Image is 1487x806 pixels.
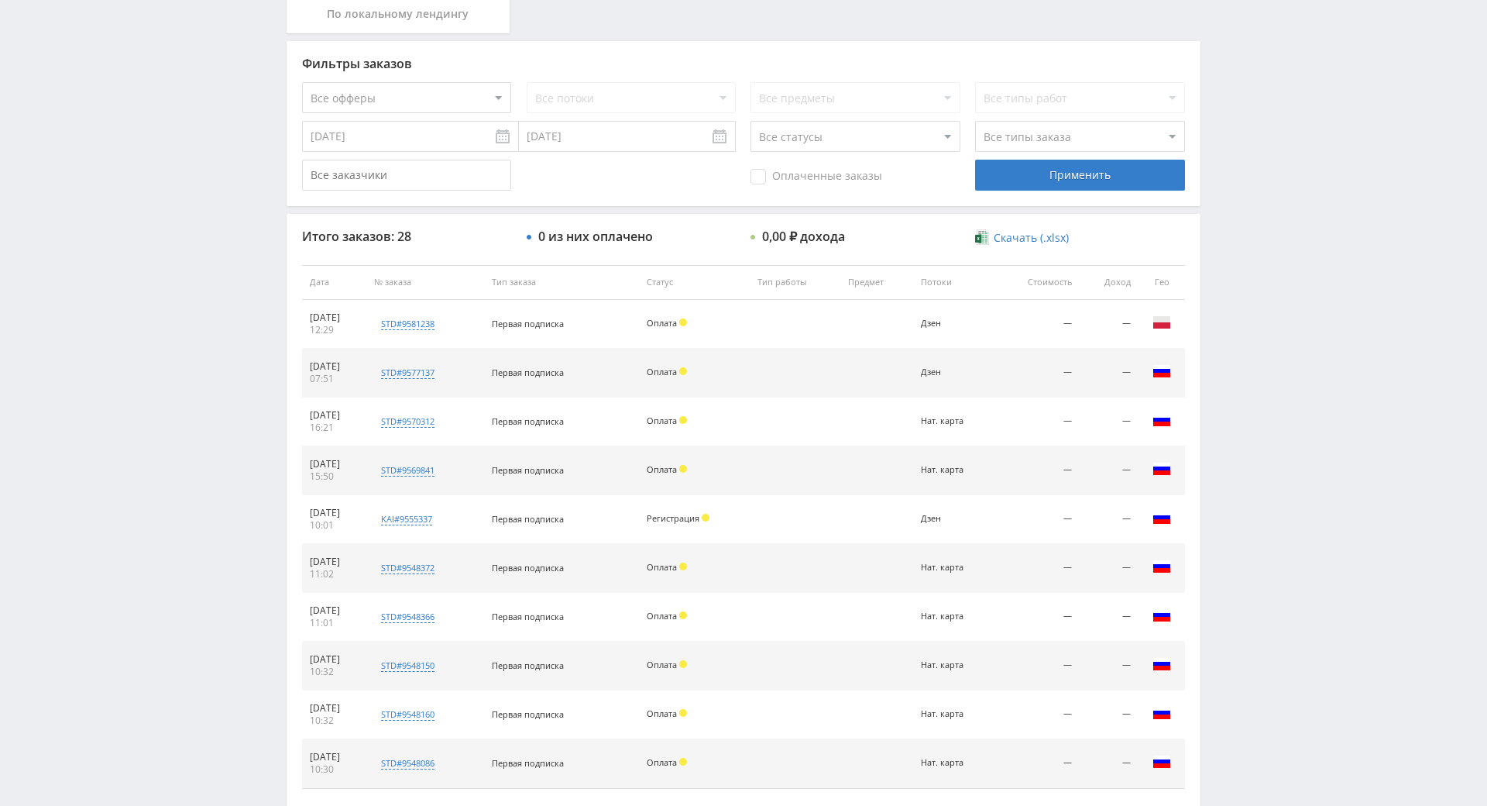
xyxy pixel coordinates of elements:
div: std#9548160 [381,708,434,721]
span: Скачать (.xlsx) [994,232,1069,244]
td: — [995,593,1080,642]
img: xlsx [975,229,988,245]
div: [DATE] [310,702,359,715]
span: Оплата [647,317,677,329]
div: Дзен [921,367,987,377]
img: rus.png [1152,753,1171,771]
span: Первая подписка [492,562,564,573]
span: Первая подписка [492,660,564,671]
div: 16:21 [310,422,359,434]
span: Холд [679,416,687,424]
td: — [1080,495,1138,544]
td: — [1080,544,1138,593]
th: Статус [639,265,750,300]
span: Холд [679,367,687,375]
span: Первая подписка [492,367,564,378]
td: — [995,398,1080,446]
th: Стоимость [995,265,1080,300]
td: — [995,544,1080,593]
img: rus.png [1152,508,1171,527]
td: — [995,446,1080,495]
th: Доход [1080,265,1138,300]
div: Нат. карта [921,758,987,768]
th: Тип работы [750,265,840,300]
div: [DATE] [310,653,359,666]
div: Нат. карта [921,611,987,622]
span: Оплата [647,366,677,377]
div: std#9548150 [381,660,434,672]
a: Скачать (.xlsx) [975,230,1068,246]
img: rus.png [1152,362,1171,381]
div: [DATE] [310,360,359,373]
div: [DATE] [310,604,359,617]
span: Холд [702,514,709,522]
div: Фильтры заказов [302,57,1185,71]
div: [DATE] [310,458,359,470]
span: Первая подписка [492,318,564,329]
div: [DATE] [310,751,359,763]
span: Оплата [647,610,677,622]
div: [DATE] [310,507,359,519]
td: — [995,739,1080,788]
span: Оплата [647,463,677,475]
img: pol.png [1152,313,1171,332]
td: — [1080,398,1138,446]
div: Нат. карта [921,660,987,670]
img: rus.png [1152,460,1171,478]
span: Холд [679,319,687,326]
div: 11:02 [310,568,359,580]
div: std#9577137 [381,367,434,379]
div: Дзен [921,319,987,329]
div: Дзен [921,514,987,524]
span: Холд [679,660,687,668]
img: rus.png [1152,704,1171,722]
td: — [1080,691,1138,739]
div: std#9548086 [381,757,434,770]
th: Потоки [913,265,995,300]
img: rus.png [1152,411,1171,429]
span: Первая подписка [492,708,564,720]
div: 07:51 [310,373,359,385]
div: 12:29 [310,324,359,336]
td: — [1080,642,1138,691]
div: std#9548372 [381,562,434,574]
span: Холд [679,758,687,766]
span: Холд [679,709,687,717]
div: 10:32 [310,666,359,678]
div: std#9570312 [381,415,434,428]
span: Первая подписка [492,415,564,427]
input: Все заказчики [302,160,511,191]
span: Первая подписка [492,757,564,769]
div: [DATE] [310,312,359,324]
img: rus.png [1152,655,1171,673]
span: Первая подписка [492,513,564,525]
th: Предмет [840,265,912,300]
div: Нат. карта [921,416,987,426]
img: rus.png [1152,606,1171,625]
td: — [995,495,1080,544]
span: Холд [679,611,687,619]
td: — [995,349,1080,398]
div: 0 из них оплачено [538,229,653,243]
div: 11:01 [310,617,359,629]
th: Тип заказа [484,265,639,300]
th: Гео [1138,265,1185,300]
td: — [995,642,1080,691]
div: std#9548366 [381,611,434,623]
th: Дата [302,265,366,300]
div: Итого заказов: 28 [302,229,511,243]
span: Регистрация [647,512,699,524]
span: Оплата [647,561,677,573]
span: Оплаченные заказы [750,169,882,184]
span: Оплата [647,708,677,719]
span: Холд [679,465,687,473]
div: Нат. карта [921,465,987,475]
span: Холд [679,563,687,570]
div: 10:30 [310,763,359,776]
td: — [1080,739,1138,788]
div: std#9569841 [381,464,434,477]
span: Первая подписка [492,611,564,622]
div: [DATE] [310,409,359,422]
div: Нат. карта [921,563,987,573]
td: — [1080,300,1138,349]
